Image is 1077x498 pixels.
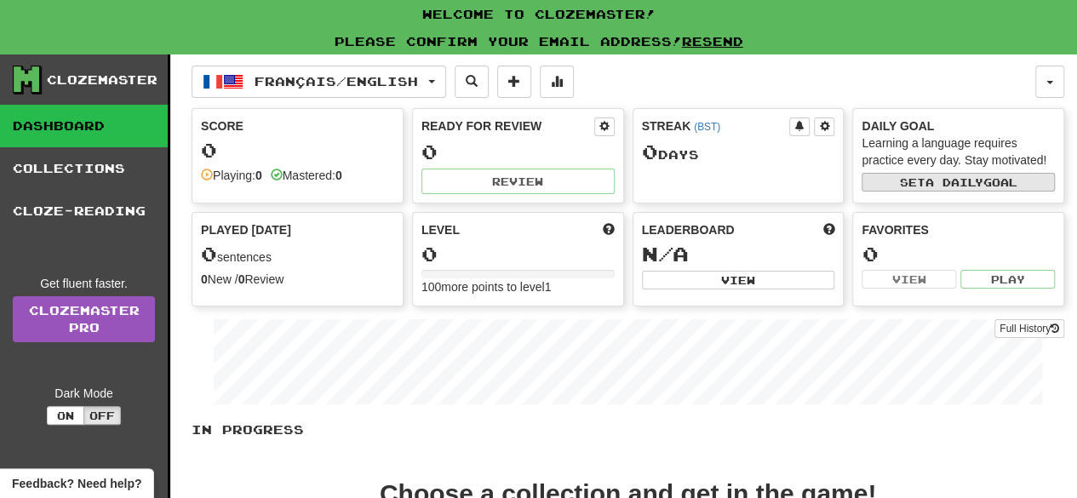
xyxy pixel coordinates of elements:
[192,421,1064,438] p: In Progress
[642,117,790,135] div: Streak
[201,167,262,184] div: Playing:
[540,66,574,98] button: More stats
[201,271,394,288] div: New / Review
[12,475,141,492] span: Open feedback widget
[255,74,418,89] span: Français / English
[994,319,1064,338] button: Full History
[960,270,1055,289] button: Play
[201,272,208,286] strong: 0
[862,117,1055,135] div: Daily Goal
[13,385,155,402] div: Dark Mode
[335,169,342,182] strong: 0
[13,275,155,292] div: Get fluent faster.
[201,221,291,238] span: Played [DATE]
[47,72,158,89] div: Clozemaster
[682,34,743,49] a: Resend
[201,242,217,266] span: 0
[642,140,658,163] span: 0
[862,243,1055,265] div: 0
[192,66,446,98] button: Français/English
[201,243,394,266] div: sentences
[421,243,615,265] div: 0
[603,221,615,238] span: Score more points to level up
[642,221,735,238] span: Leaderboard
[642,242,689,266] span: N/A
[421,221,460,238] span: Level
[421,278,615,295] div: 100 more points to level 1
[201,117,394,135] div: Score
[455,66,489,98] button: Search sentences
[83,406,121,425] button: Off
[421,117,594,135] div: Ready for Review
[13,296,155,342] a: ClozemasterPro
[497,66,531,98] button: Add sentence to collection
[201,140,394,161] div: 0
[694,121,720,133] a: (BST)
[642,271,835,289] button: View
[421,141,615,163] div: 0
[862,173,1055,192] button: Seta dailygoal
[47,406,84,425] button: On
[862,221,1055,238] div: Favorites
[238,272,245,286] strong: 0
[271,167,342,184] div: Mastered:
[642,141,835,163] div: Day s
[255,169,262,182] strong: 0
[925,176,983,188] span: a daily
[822,221,834,238] span: This week in points, UTC
[862,270,956,289] button: View
[421,169,615,194] button: Review
[862,135,1055,169] div: Learning a language requires practice every day. Stay motivated!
